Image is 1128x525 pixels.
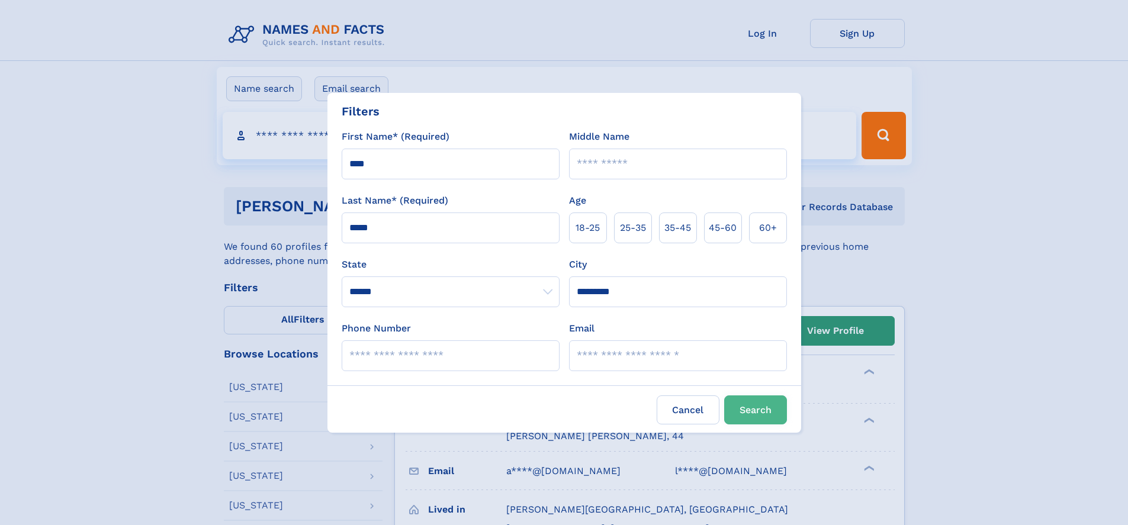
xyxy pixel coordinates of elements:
label: First Name* (Required) [342,130,449,144]
button: Search [724,395,787,424]
span: 60+ [759,221,777,235]
label: Email [569,321,594,336]
label: Phone Number [342,321,411,336]
label: Last Name* (Required) [342,194,448,208]
label: Middle Name [569,130,629,144]
span: 35‑45 [664,221,691,235]
span: 45‑60 [709,221,737,235]
label: Age [569,194,586,208]
label: City [569,257,587,272]
label: Cancel [657,395,719,424]
span: 25‑35 [620,221,646,235]
div: Filters [342,102,380,120]
span: 18‑25 [576,221,600,235]
label: State [342,257,560,272]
